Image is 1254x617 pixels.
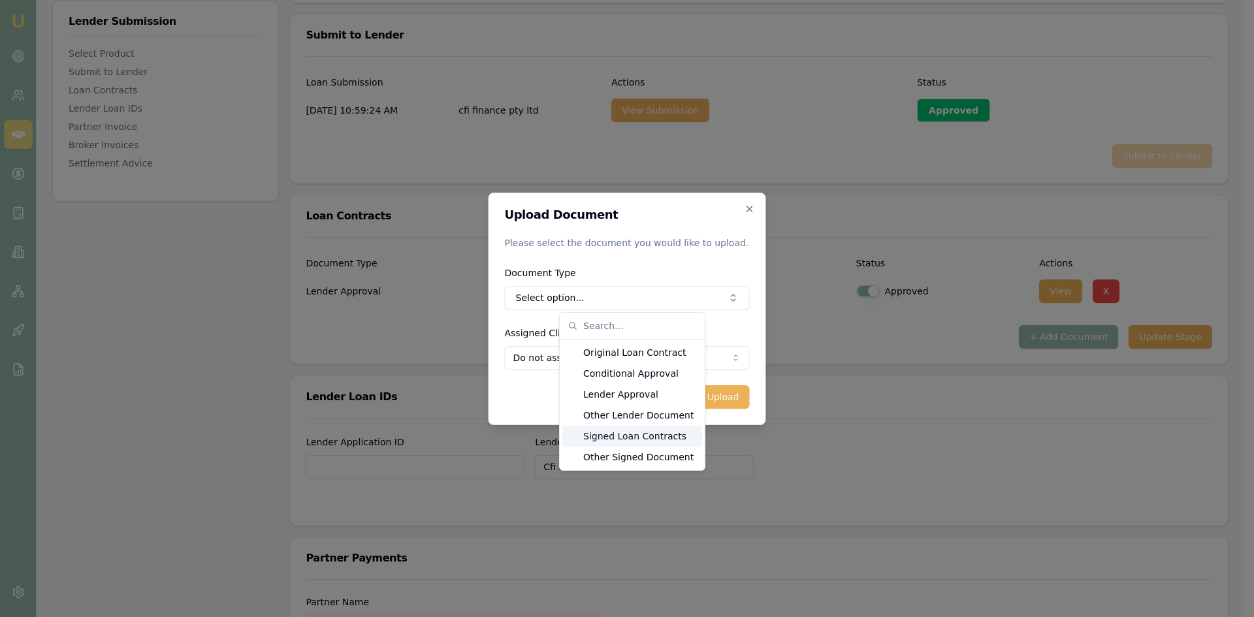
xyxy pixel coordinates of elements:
[505,268,576,278] label: Document Type
[562,363,702,384] div: Conditional Approval
[696,385,749,409] button: Upload
[560,340,705,470] div: Search...
[562,447,702,467] div: Other Signed Document
[562,405,702,426] div: Other Lender Document
[505,209,750,221] h2: Upload Document
[562,384,702,405] div: Lender Approval
[562,426,702,447] div: Signed Loan Contracts
[583,313,697,339] input: Search...
[505,286,750,309] button: Select option...
[505,236,750,249] p: Please select the document you would like to upload.
[562,342,702,363] div: Original Loan Contract
[505,328,575,338] label: Assigned Client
